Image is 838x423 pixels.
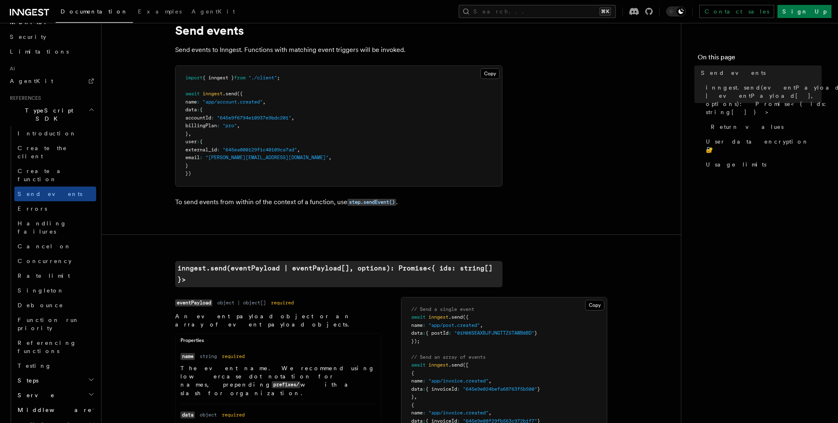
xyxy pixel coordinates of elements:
span: { postId [426,330,448,336]
button: TypeScript SDK [7,103,96,126]
span: : [217,147,220,153]
span: .send [448,362,463,368]
span: Security [10,34,46,40]
span: Return values [711,123,784,131]
span: , [188,131,191,137]
a: Referencing functions [14,335,96,358]
span: Debounce [18,302,63,308]
a: inngest.send(eventPayload | eventPayload[], options): Promise<{ ids: string[] }> [703,80,822,119]
a: Concurrency [14,254,96,268]
a: Function run priority [14,313,96,335]
span: : [423,322,426,328]
span: : [457,386,460,392]
a: AgentKit [7,74,96,88]
span: : [197,139,200,144]
span: Referencing functions [18,340,77,354]
span: AI [7,65,15,72]
span: References [7,95,41,101]
span: Rate limit [18,272,70,279]
span: Documentation [61,8,128,15]
kbd: ⌘K [599,7,611,16]
a: Create the client [14,141,96,164]
span: ; [277,75,280,81]
span: AgentKit [191,8,235,15]
span: { [200,107,203,112]
span: "[PERSON_NAME][EMAIL_ADDRESS][DOMAIN_NAME]" [205,155,329,160]
span: Errors [18,205,47,212]
a: Handling failures [14,216,96,239]
span: "645e9e024befa68763f5b500" [463,386,537,392]
div: Properties [176,337,381,347]
span: Serve [14,391,55,399]
span: , [480,322,483,328]
p: An event payload object or an array of event payload objects. [175,312,381,328]
span: Send events [701,69,766,77]
span: ([ [463,362,469,368]
code: step.sendEvent() [347,199,396,206]
button: Steps [14,373,96,388]
span: }) [185,171,191,176]
span: { [411,370,414,376]
span: "645e9f6794e10937e9bdc201" [217,115,291,121]
span: , [489,378,491,384]
span: billingPlan [185,123,217,128]
span: } [185,131,188,137]
span: : [448,330,451,336]
span: Create a function [18,168,66,182]
button: Serve [14,388,96,403]
span: Limitations [10,48,69,55]
span: : [423,410,426,416]
span: { [200,139,203,144]
span: } [534,330,537,336]
code: prefixes/ [272,381,300,388]
span: name [411,378,423,384]
span: Singleton [18,287,64,294]
span: await [411,362,426,368]
span: "app/invoice.created" [428,410,489,416]
a: Documentation [56,2,133,23]
span: Usage limits [706,160,766,169]
span: "./client" [248,75,277,81]
p: To send events from within of the context of a function, use . [175,196,502,208]
span: inngest [428,314,448,320]
span: , [329,155,331,160]
button: Middleware [14,403,96,417]
code: name [180,353,195,360]
dd: required [222,412,245,418]
span: AgentKit [10,78,53,84]
span: "645ea000129f1c40109ca7ad" [223,147,297,153]
span: import [185,75,203,81]
span: from [234,75,246,81]
span: : [211,115,214,121]
span: } [537,386,540,392]
a: Debounce [14,298,96,313]
span: .send [448,314,463,320]
span: email [185,155,200,160]
a: Sign Up [777,5,831,18]
span: : [217,123,220,128]
a: Cancel on [14,239,96,254]
span: Testing [18,362,52,369]
span: // Send a single event [411,306,474,312]
a: Send events [698,65,822,80]
span: Send events [18,191,82,197]
a: Create a function [14,164,96,187]
span: , [291,115,294,121]
button: Search...⌘K [459,5,616,18]
span: data [411,386,423,392]
span: } [411,394,414,400]
dd: required [222,353,245,360]
p: Send events to Inngest. Functions with matching event triggers will be invoked. [175,44,502,56]
span: , [263,99,266,105]
span: "01H08SEAXBJFJNGTTZ5TAWB0BD" [454,330,534,336]
span: }); [411,338,420,344]
code: data [180,412,195,418]
a: AgentKit [187,2,240,22]
span: , [489,410,491,416]
span: data [411,330,423,336]
span: , [297,147,300,153]
span: // Send an array of events [411,354,486,360]
span: .send [223,91,237,97]
span: { inngest } [203,75,234,81]
code: eventPayload [175,299,212,306]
